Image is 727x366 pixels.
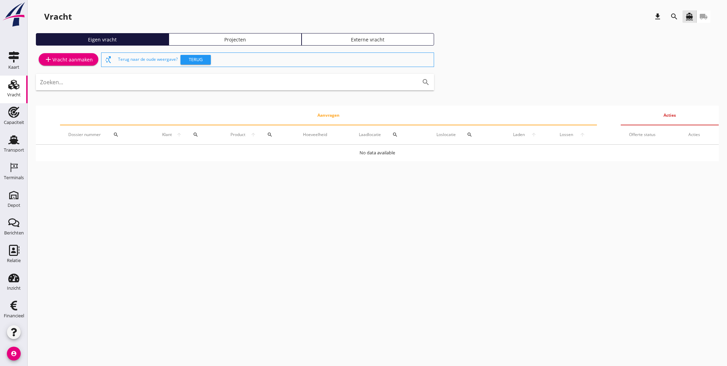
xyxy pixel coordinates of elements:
[629,132,671,138] div: Offerte status
[510,132,528,138] span: Laden
[68,126,144,143] div: Dossier nummer
[359,126,420,143] div: Laadlocatie
[557,132,577,138] span: Lossen
[467,132,472,137] i: search
[183,56,208,63] div: Terug
[248,132,258,137] i: arrow_upward
[436,126,494,143] div: Loslocatie
[267,132,273,137] i: search
[4,120,24,125] div: Capaciteit
[7,286,21,290] div: Inzicht
[1,2,26,27] img: logo-small.a267ee39.svg
[44,55,93,64] div: Vracht aanmaken
[8,65,19,69] div: Kaart
[169,33,302,46] a: Projecten
[305,36,431,43] div: Externe vracht
[160,132,174,138] span: Klant
[7,347,21,360] i: account_circle
[699,12,708,21] i: local_shipping
[4,314,24,318] div: Financieel
[36,145,719,161] td: No data available
[4,148,24,152] div: Transport
[39,53,98,66] a: Vracht aanmaken
[172,36,298,43] div: Projecten
[7,258,21,263] div: Relatie
[685,12,694,21] i: directions_boat
[228,132,248,138] span: Product
[621,106,719,125] th: Acties
[44,11,72,22] div: Vracht
[392,132,398,137] i: search
[8,203,20,208] div: Depot
[688,132,710,138] div: Acties
[113,132,119,137] i: search
[193,132,198,137] i: search
[60,106,597,125] th: Aanvragen
[39,36,166,43] div: Eigen vracht
[44,55,52,64] i: add
[4,175,24,180] div: Terminals
[118,53,431,67] div: Terug naar de oude weergave?
[303,132,342,138] div: Hoeveelheid
[422,78,430,86] i: search
[528,132,540,137] i: arrow_upward
[7,93,21,97] div: Vracht
[36,33,169,46] a: Eigen vracht
[40,77,411,88] input: Zoeken...
[4,231,24,235] div: Berichten
[180,55,211,65] button: Terug
[302,33,434,46] a: Externe vracht
[654,12,662,21] i: download
[670,12,678,21] i: search
[174,132,184,137] i: arrow_upward
[104,56,112,64] i: switch_access_shortcut
[577,132,589,137] i: arrow_upward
